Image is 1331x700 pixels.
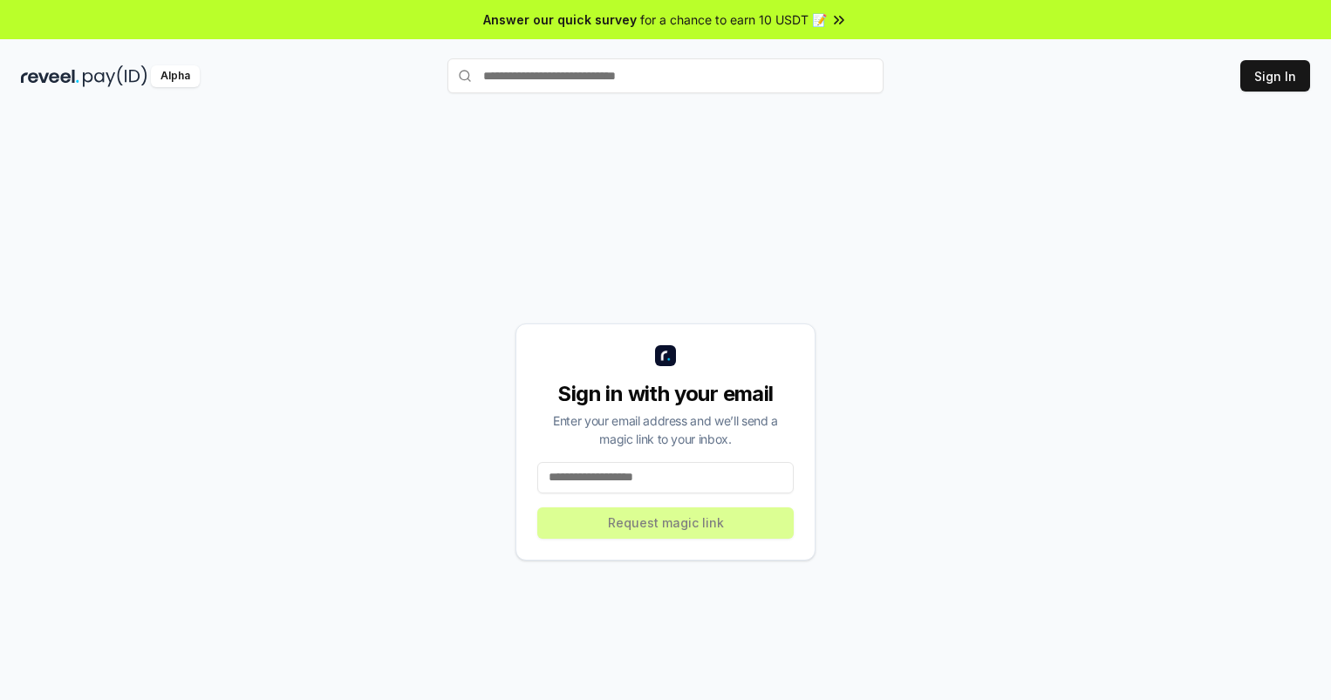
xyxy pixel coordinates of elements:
span: for a chance to earn 10 USDT 📝 [640,10,827,29]
img: pay_id [83,65,147,87]
img: logo_small [655,345,676,366]
span: Answer our quick survey [483,10,637,29]
div: Alpha [151,65,200,87]
div: Enter your email address and we’ll send a magic link to your inbox. [537,411,794,448]
button: Sign In [1240,60,1310,92]
img: reveel_dark [21,65,79,87]
div: Sign in with your email [537,380,794,408]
